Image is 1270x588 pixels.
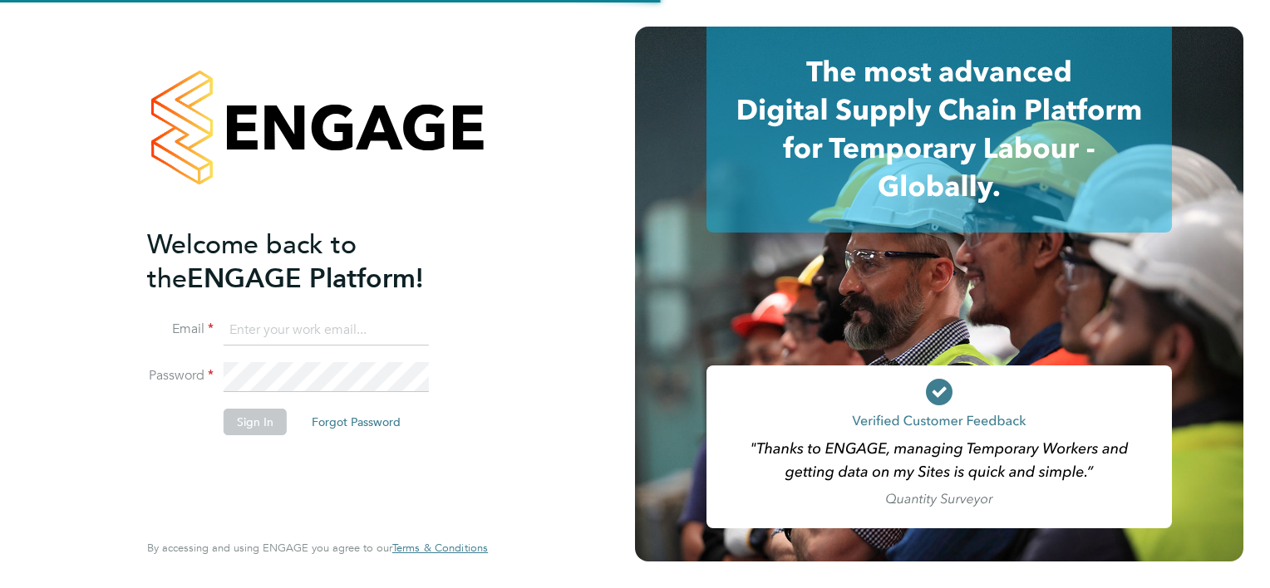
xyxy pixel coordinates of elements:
[147,228,357,295] span: Welcome back to the
[224,316,429,345] input: Enter your work email...
[392,541,488,555] span: Terms & Conditions
[298,409,414,435] button: Forgot Password
[224,409,287,435] button: Sign In
[147,367,214,385] label: Password
[392,541,488,555] a: Terms & Conditions
[147,321,214,338] label: Email
[147,541,488,555] span: By accessing and using ENGAGE you agree to our
[147,228,471,296] h2: ENGAGE Platform!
